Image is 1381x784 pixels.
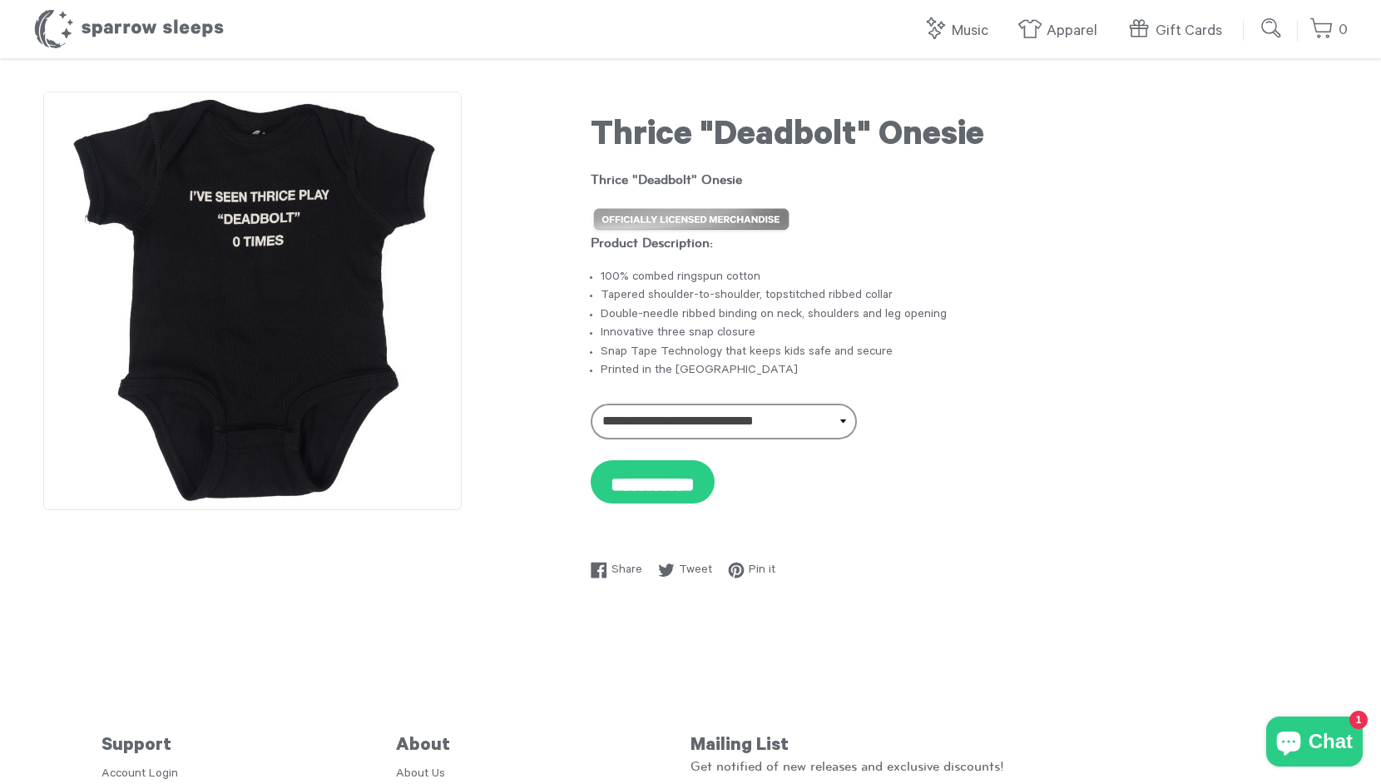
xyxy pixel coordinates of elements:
li: 100% combed ringspun cotton [601,269,1338,287]
a: Account Login [101,768,178,782]
li: Printed in the [GEOGRAPHIC_DATA] [601,362,1338,380]
a: 0 [1309,12,1348,48]
h1: Thrice "Deadbolt" Onesie [591,117,1338,159]
span: Share [611,562,642,580]
a: Gift Cards [1126,13,1230,49]
h5: Mailing List [690,736,1280,757]
span: Tweet [679,562,712,580]
li: Innovative three snap closure [601,325,1338,343]
li: Snap Tape Technology that keeps kids safe and secure [601,344,1338,362]
input: Submit [1255,12,1289,45]
a: Apparel [1017,13,1106,49]
h5: About [396,736,690,757]
h1: Sparrow Sleeps [33,8,225,50]
a: About Us [396,768,445,782]
span: Pin it [749,562,775,580]
img: Thrice "Deadbolt" Onesie [43,92,462,510]
h5: Support [101,736,396,757]
inbox-online-store-chat: Shopify online store chat [1261,717,1368,771]
p: Get notified of new releases and exclusive discounts! [690,757,1280,776]
a: Music [923,13,997,49]
strong: Product Description: [591,236,713,250]
strong: Thrice "Deadbolt" Onesie [591,172,742,186]
li: Tapered shoulder-to-shoulder, topstitched ribbed collar [601,287,1338,305]
li: Double-needle ribbed binding on neck, shoulders and leg opening [601,306,1338,325]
